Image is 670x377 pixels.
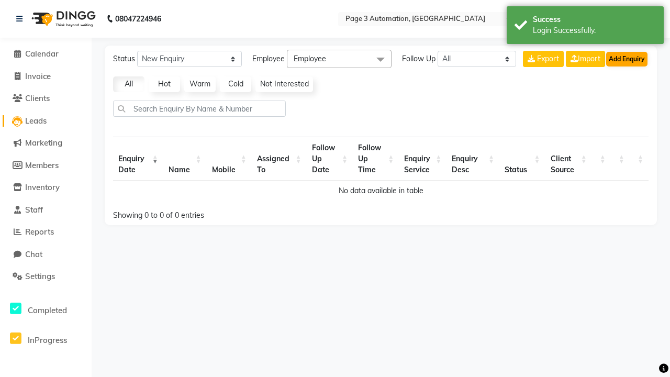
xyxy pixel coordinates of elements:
[25,93,50,103] span: Clients
[113,204,327,221] div: Showing 0 to 0 of 0 entries
[25,182,60,192] span: Inventory
[149,76,180,92] a: Hot
[3,48,89,60] a: Calendar
[184,76,216,92] a: Warm
[252,137,307,181] th: Assigned To : activate to sort column ascending
[399,137,446,181] th: Enquiry Service : activate to sort column ascending
[3,182,89,194] a: Inventory
[113,137,163,181] th: Enquiry Date: activate to sort column ascending
[28,305,67,315] span: Completed
[207,137,252,181] th: Mobile : activate to sort column ascending
[533,25,656,36] div: Login Successfully.
[25,249,42,259] span: Chat
[533,14,656,25] div: Success
[3,137,89,149] a: Marketing
[3,160,89,172] a: Members
[25,116,47,126] span: Leads
[25,160,59,170] span: Members
[606,52,647,66] button: Add Enquiry
[3,249,89,261] a: Chat
[25,49,59,59] span: Calendar
[3,71,89,83] a: Invoice
[255,76,313,92] a: Not Interested
[25,227,54,237] span: Reports
[402,53,435,64] span: Follow Up
[113,53,135,64] span: Status
[523,51,564,67] button: Export
[353,137,399,181] th: Follow Up Time : activate to sort column ascending
[28,335,67,345] span: InProgress
[115,4,161,34] b: 08047224946
[3,226,89,238] a: Reports
[27,4,98,34] img: logo
[3,115,89,127] a: Leads
[113,181,649,201] td: No data available in table
[630,137,649,181] th: : activate to sort column ascending
[113,76,144,92] a: All
[163,137,207,181] th: Name: activate to sort column ascending
[25,71,51,81] span: Invoice
[3,204,89,216] a: Staff
[25,138,62,148] span: Marketing
[446,137,499,181] th: Enquiry Desc: activate to sort column ascending
[220,76,251,92] a: Cold
[566,51,605,67] a: Import
[537,54,559,63] span: Export
[3,93,89,105] a: Clients
[113,101,286,117] input: Search Enquiry By Name & Number
[307,137,353,181] th: Follow Up Date: activate to sort column ascending
[545,137,592,181] th: Client Source: activate to sort column ascending
[611,137,630,181] th: : activate to sort column ascending
[294,54,326,63] span: Employee
[592,137,611,181] th: : activate to sort column ascending
[499,137,545,181] th: Status: activate to sort column ascending
[3,271,89,283] a: Settings
[25,205,43,215] span: Staff
[252,53,285,64] span: Employee
[25,271,55,281] span: Settings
